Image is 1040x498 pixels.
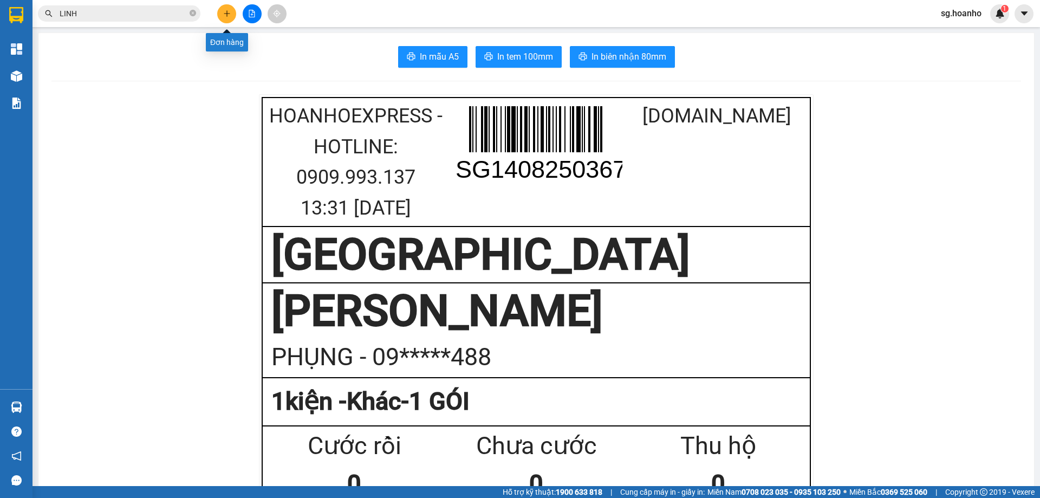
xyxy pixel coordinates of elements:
[1015,4,1033,23] button: caret-down
[60,8,187,20] input: Tìm tên, số ĐT hoặc mã đơn
[11,475,22,486] span: message
[398,46,467,68] button: printerIn mẫu A5
[849,486,927,498] span: Miền Bắc
[556,488,602,496] strong: 1900 633 818
[11,402,22,413] img: warehouse-icon
[243,4,262,23] button: file-add
[190,10,196,16] span: close-circle
[11,70,22,82] img: warehouse-icon
[271,284,801,338] div: [PERSON_NAME]
[570,46,675,68] button: printerIn biên nhận 80mm
[1001,5,1009,12] sup: 1
[127,9,213,34] div: [PERSON_NAME]
[445,427,627,465] div: Chưa cước
[248,10,256,17] span: file-add
[980,488,987,496] span: copyright
[11,98,22,109] img: solution-icon
[190,9,196,19] span: close-circle
[620,486,705,498] span: Cung cấp máy in - giấy in:
[476,46,562,68] button: printerIn tem 100mm
[591,50,666,63] span: In biên nhận 80mm
[497,50,553,63] span: In tem 100mm
[273,10,281,17] span: aim
[217,4,236,23] button: plus
[627,427,809,465] div: Thu hộ
[125,68,172,80] span: Chưa cước
[11,426,22,437] span: question-circle
[881,488,927,496] strong: 0369 525 060
[9,9,26,21] span: Gửi:
[11,451,22,461] span: notification
[1003,5,1006,12] span: 1
[707,486,841,498] span: Miền Nam
[742,488,841,496] strong: 0708 023 035 - 0935 103 250
[484,52,493,62] span: printer
[935,486,937,498] span: |
[9,9,119,34] div: [GEOGRAPHIC_DATA]
[271,383,801,421] div: 1 kiện - Khác-1 GÓI
[265,101,446,223] div: HoaNhoExpress - Hotline: 0909.993.137 13:31 [DATE]
[127,34,213,47] div: PHỤNG
[420,50,459,63] span: In mẫu A5
[268,4,287,23] button: aim
[932,7,990,20] span: sg.hoanho
[9,7,23,23] img: logo-vxr
[45,10,53,17] span: search
[271,228,801,282] div: [GEOGRAPHIC_DATA]
[578,52,587,62] span: printer
[407,52,415,62] span: printer
[263,427,445,465] div: Cước rồi
[223,10,231,17] span: plus
[995,9,1005,18] img: icon-new-feature
[627,101,807,132] div: [DOMAIN_NAME]
[127,9,153,21] span: Nhận:
[11,43,22,55] img: dashboard-icon
[1019,9,1029,18] span: caret-down
[610,486,612,498] span: |
[456,156,626,183] text: SG1408250367
[843,490,847,494] span: ⚪️
[503,486,602,498] span: Hỗ trợ kỹ thuật:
